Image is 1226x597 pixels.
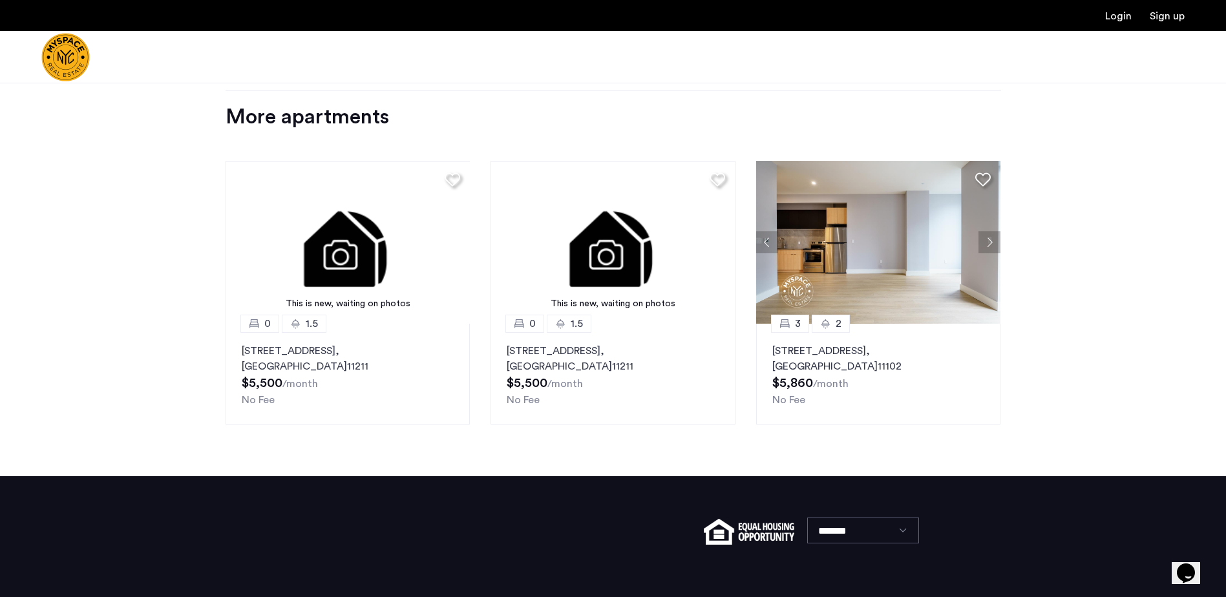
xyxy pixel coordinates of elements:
[491,324,735,424] a: 01.5[STREET_ADDRESS], [GEOGRAPHIC_DATA]11211No Fee
[1172,545,1213,584] iframe: chat widget
[226,161,470,324] a: This is new, waiting on photos
[491,161,735,324] a: This is new, waiting on photos
[704,519,794,545] img: equal-housing.png
[547,379,583,389] sub: /month
[242,343,454,374] p: [STREET_ADDRESS] 11211
[772,343,985,374] p: [STREET_ADDRESS] 11102
[507,377,547,390] span: $5,500
[264,316,271,331] span: 0
[226,104,1001,130] div: More apartments
[242,395,275,405] span: No Fee
[507,395,540,405] span: No Fee
[813,379,849,389] sub: /month
[497,297,729,311] div: This is new, waiting on photos
[41,33,90,81] img: logo
[306,316,318,331] span: 1.5
[795,316,801,331] span: 3
[756,231,778,253] button: Previous apartment
[491,161,735,324] img: 3.gif
[836,316,841,331] span: 2
[1105,11,1132,21] a: Login
[1150,11,1185,21] a: Registration
[756,161,1001,324] img: 1997_638519968069068022.png
[282,379,318,389] sub: /month
[226,324,470,424] a: 01.5[STREET_ADDRESS], [GEOGRAPHIC_DATA]11211No Fee
[529,316,536,331] span: 0
[242,377,282,390] span: $5,500
[772,377,813,390] span: $5,860
[41,33,90,81] a: Cazamio Logo
[807,518,919,543] select: Language select
[978,231,1000,253] button: Next apartment
[756,324,1001,424] a: 32[STREET_ADDRESS], [GEOGRAPHIC_DATA]11102No Fee
[226,161,470,324] img: 3.gif
[232,297,464,311] div: This is new, waiting on photos
[772,395,805,405] span: No Fee
[571,316,583,331] span: 1.5
[507,343,719,374] p: [STREET_ADDRESS] 11211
